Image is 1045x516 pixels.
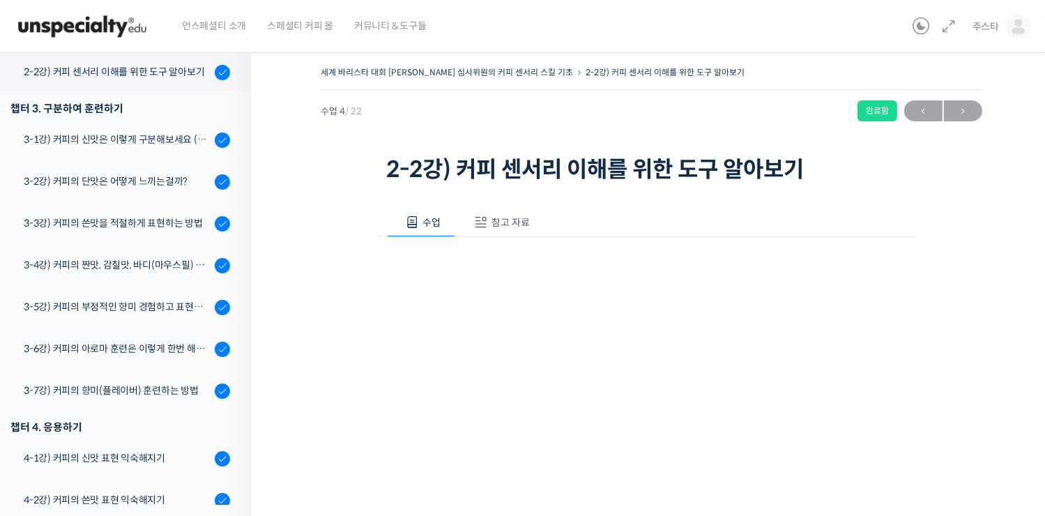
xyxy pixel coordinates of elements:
[24,257,211,273] div: 3-4강) 커피의 짠맛, 감칠맛, 바디(마우스필) 이해하고 표현하기
[24,492,211,508] div: 4-2강) 커피의 쓴맛 표현 익숙해지기
[24,299,211,314] div: 3-5강) 커피의 부정적인 향미 경험하고 표현하기
[904,102,943,121] span: ←
[24,341,211,356] div: 3-6강) 커피의 아로마 훈련은 이렇게 한번 해보세요
[345,105,362,117] span: / 22
[586,67,745,77] a: 2-2강) 커피 센서리 이해를 위한 도구 알아보기
[24,450,211,466] div: 4-1강) 커피의 신맛 표현 익숙해지기
[491,216,530,229] span: 참고 자료
[972,20,999,33] span: 주스타
[24,383,211,398] div: 3-7강) 커피의 향미(플레이버) 훈련하는 방법
[215,421,232,432] span: 설정
[321,107,362,116] span: 수업 4
[10,418,230,437] div: 챕터 4. 응용하기
[904,100,943,121] a: ←이전
[44,421,52,432] span: 홈
[422,216,441,229] span: 수업
[4,400,92,435] a: 홈
[92,400,180,435] a: 대화
[387,156,917,183] h1: 2-2강) 커피 센서리 이해를 위한 도구 알아보기
[857,100,897,121] div: 완료함
[128,422,144,433] span: 대화
[944,100,982,121] a: 다음→
[321,67,573,77] a: 세계 바리스타 대회 [PERSON_NAME] 심사위원의 커피 센서리 스킬 기초
[24,174,211,189] div: 3-2강) 커피의 단맛은 어떻게 느끼는걸까?
[24,215,211,231] div: 3-3강) 커피의 쓴맛을 적절하게 표현하는 방법
[180,400,268,435] a: 설정
[944,102,982,121] span: →
[10,99,230,118] div: 챕터 3. 구분하여 훈련하기
[24,64,211,79] div: 2-2강) 커피 센서리 이해를 위한 도구 알아보기
[24,132,211,147] div: 3-1강) 커피의 신맛은 이렇게 구분해보세요 (시트릭산과 말릭산의 차이)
